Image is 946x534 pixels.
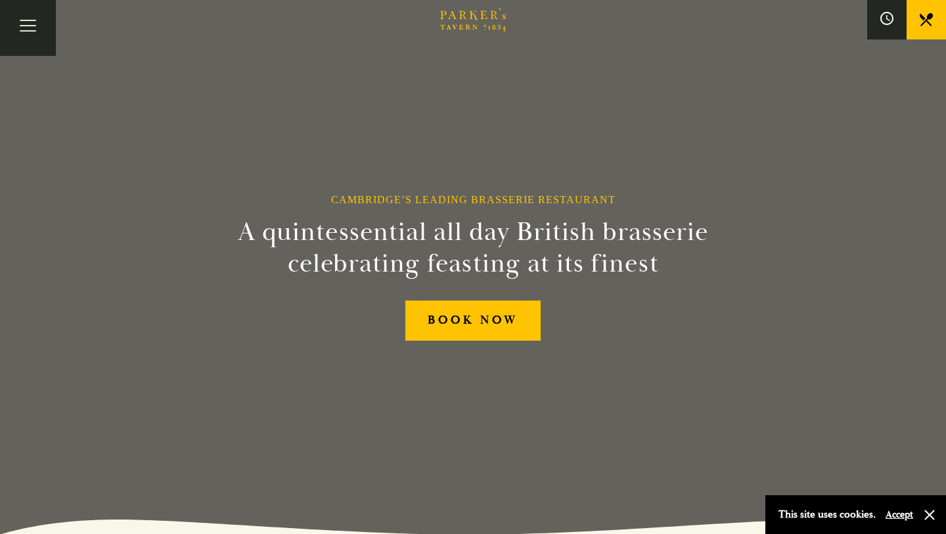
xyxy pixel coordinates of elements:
[886,508,913,521] button: Accept
[331,193,616,206] h1: Cambridge’s Leading Brasserie Restaurant
[173,216,773,279] h2: A quintessential all day British brasserie celebrating feasting at its finest
[405,301,541,341] a: BOOK NOW
[778,505,876,524] p: This site uses cookies.
[923,508,936,522] button: Close and accept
